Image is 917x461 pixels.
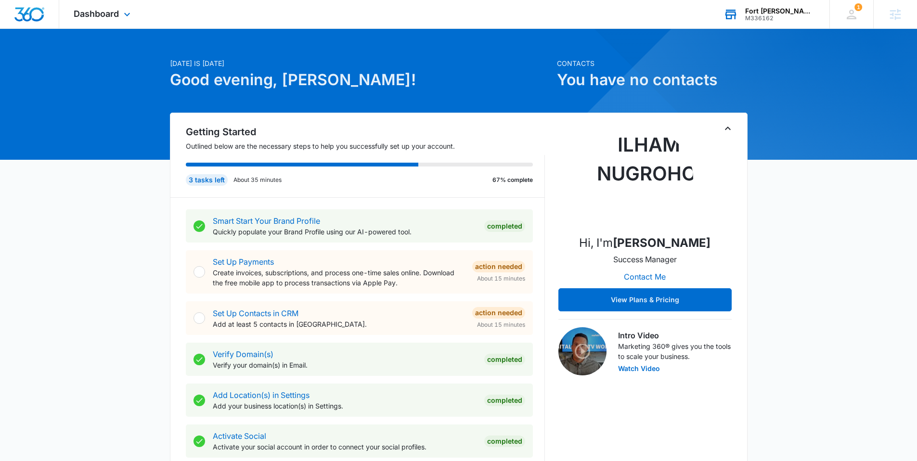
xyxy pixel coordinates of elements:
p: Outlined below are the necessary steps to help you successfully set up your account. [186,141,545,151]
p: Hi, I'm [579,234,710,252]
p: Add your business location(s) in Settings. [213,401,477,411]
h1: You have no contacts [557,68,748,91]
div: Completed [484,395,525,406]
span: About 15 minutes [477,320,525,329]
a: Set Up Contacts in CRM [213,308,298,318]
p: Quickly populate your Brand Profile using our AI-powered tool. [213,227,477,237]
span: About 15 minutes [477,274,525,283]
div: Completed [484,435,525,447]
button: Toggle Collapse [722,123,734,134]
div: Completed [484,220,525,232]
a: Smart Start Your Brand Profile [213,216,320,226]
button: Watch Video [618,365,660,372]
p: Create invoices, subscriptions, and process one-time sales online. Download the free mobile app t... [213,268,465,288]
p: [DATE] is [DATE] [170,58,551,68]
button: Contact Me [614,265,675,288]
p: 67% complete [492,176,533,184]
p: Success Manager [613,254,677,265]
p: Contacts [557,58,748,68]
h3: Intro Video [618,330,732,341]
div: Action Needed [472,261,525,272]
a: Set Up Payments [213,257,274,267]
div: notifications count [854,3,862,11]
span: 1 [854,3,862,11]
a: Add Location(s) in Settings [213,390,310,400]
div: 3 tasks left [186,174,228,186]
a: Activate Social [213,431,266,441]
p: Activate your social account in order to connect your social profiles. [213,442,477,452]
span: Dashboard [74,9,119,19]
h2: Getting Started [186,125,545,139]
p: Marketing 360® gives you the tools to scale your business. [618,341,732,361]
h1: Good evening, [PERSON_NAME]! [170,68,551,91]
div: account name [745,7,815,15]
a: Verify Domain(s) [213,349,273,359]
img: Intro Video [558,327,607,375]
div: Action Needed [472,307,525,319]
button: View Plans & Pricing [558,288,732,311]
div: Completed [484,354,525,365]
p: About 35 minutes [233,176,282,184]
p: Add at least 5 contacts in [GEOGRAPHIC_DATA]. [213,319,465,329]
div: account id [745,15,815,22]
strong: [PERSON_NAME] [613,236,710,250]
p: Verify your domain(s) in Email. [213,360,477,370]
img: Ilham Nugroho [597,130,693,227]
